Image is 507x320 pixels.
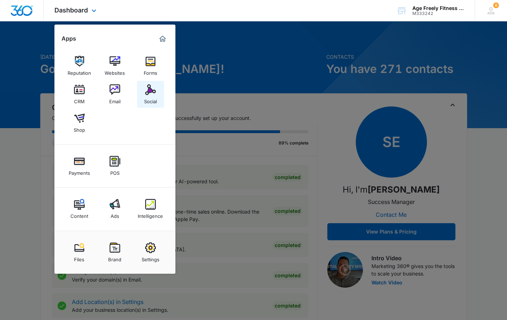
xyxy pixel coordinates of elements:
[66,109,93,136] a: Shop
[66,52,93,79] a: Reputation
[66,195,93,222] a: Content
[157,33,168,44] a: Marketing 360® Dashboard
[66,239,93,266] a: Files
[493,2,499,8] div: notifications count
[101,81,128,108] a: Email
[110,167,120,176] div: POS
[101,239,128,266] a: Brand
[493,2,499,8] span: 6
[412,5,464,11] div: account name
[62,35,76,42] h2: Apps
[69,167,90,176] div: Payments
[137,52,164,79] a: Forms
[142,253,159,262] div: Settings
[111,210,119,219] div: Ads
[137,239,164,266] a: Settings
[66,81,93,108] a: CRM
[144,67,157,76] div: Forms
[108,253,121,262] div: Brand
[74,124,85,133] div: Shop
[68,67,91,76] div: Reputation
[105,67,125,76] div: Websites
[74,253,84,262] div: Files
[66,152,93,179] a: Payments
[138,210,163,219] div: Intelligence
[109,95,121,104] div: Email
[54,6,88,14] span: Dashboard
[412,11,464,16] div: account id
[101,195,128,222] a: Ads
[137,81,164,108] a: Social
[137,195,164,222] a: Intelligence
[74,95,85,104] div: CRM
[101,52,128,79] a: Websites
[70,210,88,219] div: Content
[101,152,128,179] a: POS
[144,95,157,104] div: Social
